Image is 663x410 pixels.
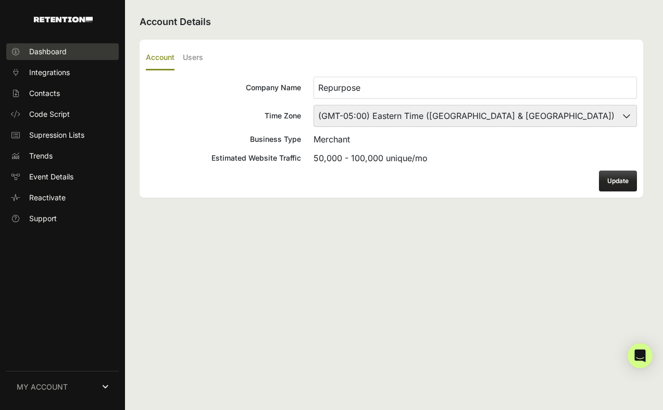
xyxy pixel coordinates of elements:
div: Company Name [146,82,301,93]
div: 50,000 - 100,000 unique/mo [314,152,637,164]
a: Integrations [6,64,119,81]
a: Trends [6,148,119,164]
label: Account [146,46,174,70]
a: MY ACCOUNT [6,371,119,403]
span: MY ACCOUNT [17,382,68,392]
a: Event Details [6,168,119,185]
img: Retention.com [34,17,93,22]
h2: Account Details [140,15,643,29]
a: Supression Lists [6,127,119,143]
div: Merchant [314,133,637,146]
button: Update [599,171,637,191]
span: Trends [29,151,53,161]
span: Contacts [29,88,60,99]
span: Support [29,213,57,224]
a: Reactivate [6,189,119,206]
span: Code Script [29,109,70,119]
select: Time Zone [314,105,637,127]
span: Dashboard [29,46,67,57]
div: Open Intercom Messenger [628,343,653,368]
span: Event Details [29,172,73,182]
a: Dashboard [6,43,119,60]
div: Estimated Website Traffic [146,153,301,163]
a: Contacts [6,85,119,102]
input: Company Name [314,77,637,99]
a: Code Script [6,106,119,123]
label: Users [183,46,203,70]
a: Support [6,210,119,227]
div: Business Type [146,134,301,144]
div: Time Zone [146,111,301,121]
span: Integrations [29,67,70,78]
span: Reactivate [29,192,66,203]
span: Supression Lists [29,130,84,140]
